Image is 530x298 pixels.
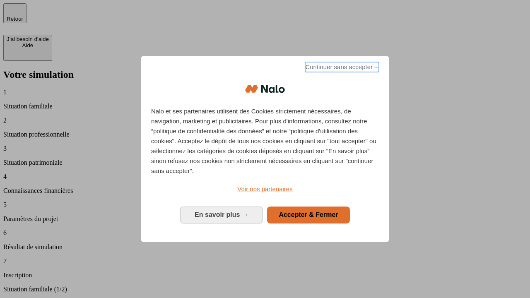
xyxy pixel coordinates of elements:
button: En savoir plus: Configurer vos consentements [180,207,263,223]
span: Accepter & Fermer [279,211,338,218]
img: Logo [245,77,285,101]
div: Bienvenue chez Nalo Gestion du consentement [141,56,389,242]
p: Nalo et ses partenaires utilisent des Cookies strictement nécessaires, de navigation, marketing e... [151,106,379,176]
a: Voir nos partenaires [151,184,379,194]
button: Accepter & Fermer: Accepter notre traitement des données et fermer [267,207,350,223]
span: Continuer sans accepter→ [305,62,379,72]
span: Voir nos partenaires [237,185,292,192]
span: En savoir plus → [195,211,248,218]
